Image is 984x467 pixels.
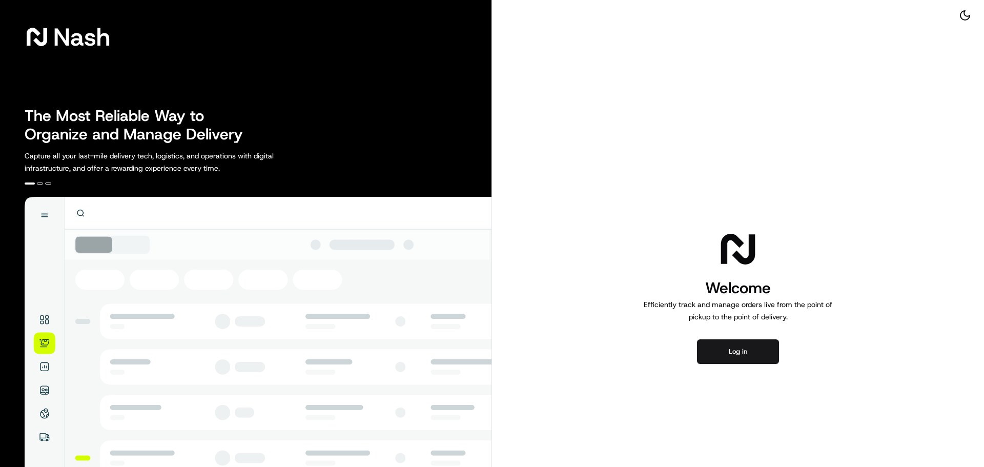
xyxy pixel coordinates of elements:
button: Log in [697,339,779,364]
p: Efficiently track and manage orders live from the point of pickup to the point of delivery. [640,298,836,323]
h2: The Most Reliable Way to Organize and Manage Delivery [25,107,254,144]
p: Capture all your last-mile delivery tech, logistics, and operations with digital infrastructure, ... [25,150,320,174]
h1: Welcome [640,278,836,298]
span: Nash [53,27,110,47]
